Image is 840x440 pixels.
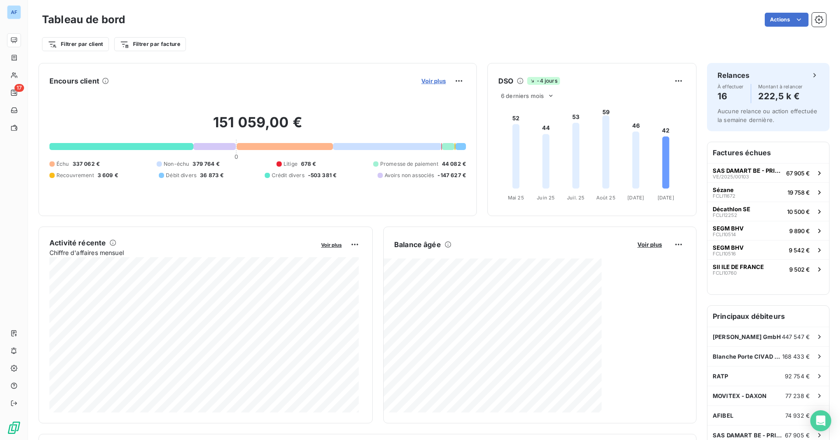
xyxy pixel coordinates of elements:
span: SAS DAMART BE - PRIMATIS [713,432,785,439]
span: Voir plus [421,77,446,84]
span: Sézane [713,186,734,193]
span: 379 764 € [192,160,219,168]
span: Promesse de paiement [380,160,438,168]
span: FCLI10514 [713,232,736,237]
span: Blanche Porte CIVAD SASU - PRIMATIS [713,353,782,360]
button: Filtrer par facture [114,37,186,51]
span: Échu [56,160,69,168]
span: Chiffre d'affaires mensuel [49,248,315,257]
h6: Relances [717,70,749,80]
h6: DSO [498,76,513,86]
span: SII ILE DE FRANCE [713,263,764,270]
span: À effectuer [717,84,744,89]
span: FCLI10760 [713,270,737,276]
span: FCLI11672 [713,193,735,199]
span: Crédit divers [272,171,304,179]
h6: Activité récente [49,237,106,248]
button: Voir plus [419,77,448,85]
span: Recouvrement [56,171,94,179]
span: 44 082 € [442,160,466,168]
span: SAS DAMART BE - PRIMATIS [713,167,783,174]
span: Voir plus [637,241,662,248]
span: -147 627 € [437,171,466,179]
button: Actions [765,13,808,27]
span: VE/2025/00103 [713,174,749,179]
span: 77 238 € [785,392,810,399]
span: 74 932 € [785,412,810,419]
span: 168 433 € [782,353,810,360]
span: 9 542 € [789,247,810,254]
div: AF [7,5,21,19]
h6: Balance âgée [394,239,441,250]
span: 36 873 € [200,171,224,179]
span: 19 758 € [787,189,810,196]
span: 0 [234,153,238,160]
span: 9 890 € [789,227,810,234]
button: SEGM BHVFCLI105149 890 € [707,221,829,240]
button: Voir plus [635,241,665,248]
h6: Factures échues [707,142,829,163]
button: SII ILE DE FRANCEFCLI107609 502 € [707,259,829,279]
span: 17 [14,84,24,92]
button: Voir plus [318,241,344,248]
button: SézaneFCLI1167219 758 € [707,182,829,202]
button: SEGM BHVFCLI105169 542 € [707,240,829,259]
h4: 16 [717,89,744,103]
span: MOVITEX - DAXON [713,392,766,399]
span: -503 381 € [308,171,337,179]
span: 67 905 € [786,170,810,177]
span: FCLI10516 [713,251,736,256]
span: Litige [283,160,297,168]
span: Débit divers [166,171,196,179]
span: 6 derniers mois [501,92,544,99]
span: 337 062 € [73,160,100,168]
tspan: [DATE] [658,195,674,201]
tspan: Mai 25 [508,195,524,201]
span: 92 754 € [785,373,810,380]
span: Non-échu [164,160,189,168]
span: 447 547 € [782,333,810,340]
div: Open Intercom Messenger [810,410,831,431]
span: [PERSON_NAME] GmbH [713,333,781,340]
span: SEGM BHV [713,225,744,232]
span: 10 500 € [787,208,810,215]
span: SEGM BHV [713,244,744,251]
tspan: Juin 25 [537,195,555,201]
h6: Principaux débiteurs [707,306,829,327]
span: AFIBEL [713,412,733,419]
button: Filtrer par client [42,37,109,51]
span: 9 502 € [789,266,810,273]
span: Avoirs non associés [385,171,434,179]
h2: 151 059,00 € [49,114,466,140]
span: RATP [713,373,728,380]
h4: 222,5 k € [758,89,803,103]
h6: Encours client [49,76,99,86]
button: Décathlon SEFCLI1225210 500 € [707,202,829,221]
span: Décathlon SE [713,206,750,213]
span: Voir plus [321,242,342,248]
tspan: [DATE] [627,195,644,201]
span: 67 905 € [785,432,810,439]
span: FCLI12252 [713,213,737,218]
tspan: Août 25 [596,195,616,201]
h3: Tableau de bord [42,12,125,28]
span: 3 609 € [98,171,118,179]
span: 678 € [301,160,316,168]
button: SAS DAMART BE - PRIMATISVE/2025/0010367 905 € [707,163,829,182]
span: Aucune relance ou action effectuée la semaine dernière. [717,108,817,123]
span: -4 jours [527,77,560,85]
span: Montant à relancer [758,84,803,89]
img: Logo LeanPay [7,421,21,435]
tspan: Juil. 25 [567,195,584,201]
